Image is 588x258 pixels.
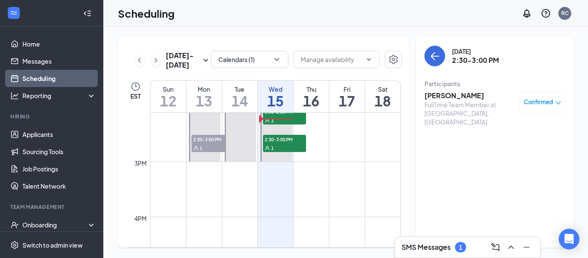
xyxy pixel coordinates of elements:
h1: 17 [329,93,365,108]
svg: ComposeMessage [490,242,501,252]
div: RC [561,9,569,17]
svg: Minimize [521,242,532,252]
h3: 2:30-3:00 PM [452,56,499,65]
h1: 13 [186,93,222,108]
span: 2:30-3:00 PM [263,135,306,143]
span: 1 [271,145,274,151]
h3: SMS Messages [402,242,451,252]
button: Minimize [520,240,533,254]
svg: Analysis [10,91,19,100]
button: ComposeMessage [489,240,502,254]
div: Thu [294,85,329,93]
a: October 13, 2025 [186,81,222,112]
div: Open Intercom Messenger [559,229,579,249]
input: Manage availability [301,55,362,64]
svg: QuestionInfo [541,8,551,19]
h3: [PERSON_NAME] [424,91,515,100]
div: Hiring [10,113,94,120]
a: October 17, 2025 [329,81,365,112]
button: back-button [424,46,445,66]
button: Settings [385,51,402,68]
h1: 14 [222,93,257,108]
a: October 16, 2025 [294,81,329,112]
svg: ChevronDown [365,56,372,63]
div: [DATE] [452,47,499,56]
a: Home [22,35,96,53]
a: Talent Network [22,177,96,195]
div: Wed [258,85,293,93]
svg: User [265,146,270,151]
svg: WorkstreamLogo [9,9,18,17]
div: 4pm [133,214,149,223]
div: 1 [459,244,462,251]
a: October 18, 2025 [365,81,400,112]
div: Onboarding [22,221,89,229]
svg: Notifications [522,8,532,19]
h1: Scheduling [118,6,175,21]
span: 1 [271,118,274,124]
a: Applicants [22,126,96,143]
a: October 15, 2025 [258,81,293,112]
svg: User [193,146,198,151]
svg: ChevronRight [152,55,160,65]
svg: ChevronDown [272,55,281,64]
div: 3pm [133,159,149,168]
h3: [DATE] - [DATE] [166,51,201,70]
span: EST [130,92,141,100]
div: Tue [222,85,257,93]
div: Switch to admin view [22,241,83,249]
h1: 12 [151,93,186,108]
svg: User [265,118,270,123]
a: Settings [385,51,402,70]
button: ChevronUp [504,240,518,254]
svg: ChevronLeft [135,55,144,65]
a: Scheduling [22,70,96,87]
span: Confirmed [524,98,553,106]
svg: Clock [130,81,141,92]
svg: SmallChevronDown [201,55,211,65]
button: ChevronLeft [135,54,144,67]
a: Sourcing Tools [22,143,96,160]
span: down [555,100,561,106]
div: Mon [186,85,222,93]
h1: 18 [365,93,400,108]
svg: Settings [10,241,19,249]
div: Sat [365,85,400,93]
button: ChevronRight [151,54,161,67]
a: October 14, 2025 [222,81,257,112]
div: Participants [424,79,566,88]
svg: Settings [388,54,399,65]
a: October 12, 2025 [151,81,186,112]
svg: UserCheck [10,221,19,229]
svg: ArrowLeft [430,51,440,61]
svg: ChevronUp [506,242,516,252]
span: 1 [200,145,202,151]
div: Team Management [10,203,94,211]
h1: 16 [294,93,329,108]
h1: 15 [258,93,293,108]
a: Messages [22,53,96,70]
span: 2:30-3:00 PM [192,135,235,143]
div: FullTime Team Member at [GEOGRAPHIC_DATA], [GEOGRAPHIC_DATA] [424,100,515,126]
div: Reporting [22,91,96,100]
button: Calendars (1)ChevronDown [211,51,288,68]
svg: Collapse [83,9,92,18]
div: Sun [151,85,186,93]
a: Job Postings [22,160,96,177]
div: Fri [329,85,365,93]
